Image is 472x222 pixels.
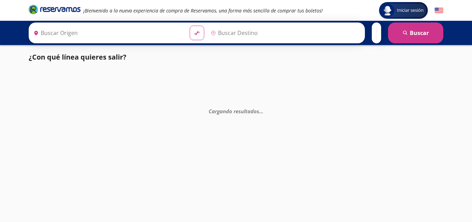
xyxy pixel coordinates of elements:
em: Cargando resultados [209,107,263,114]
button: Buscar [388,23,443,43]
span: Iniciar sesión [394,7,426,14]
em: ¡Bienvenido a la nueva experiencia de compra de Reservamos, una forma más sencilla de comprar tus... [83,7,323,14]
span: . [262,107,263,114]
span: . [259,107,261,114]
button: English [435,6,443,15]
a: Brand Logo [29,4,81,17]
p: ¿Con qué línea quieres salir? [29,52,126,62]
input: Buscar Origen [31,24,184,42]
input: Buscar Destino [208,24,361,42]
i: Brand Logo [29,4,81,15]
span: . [261,107,262,114]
